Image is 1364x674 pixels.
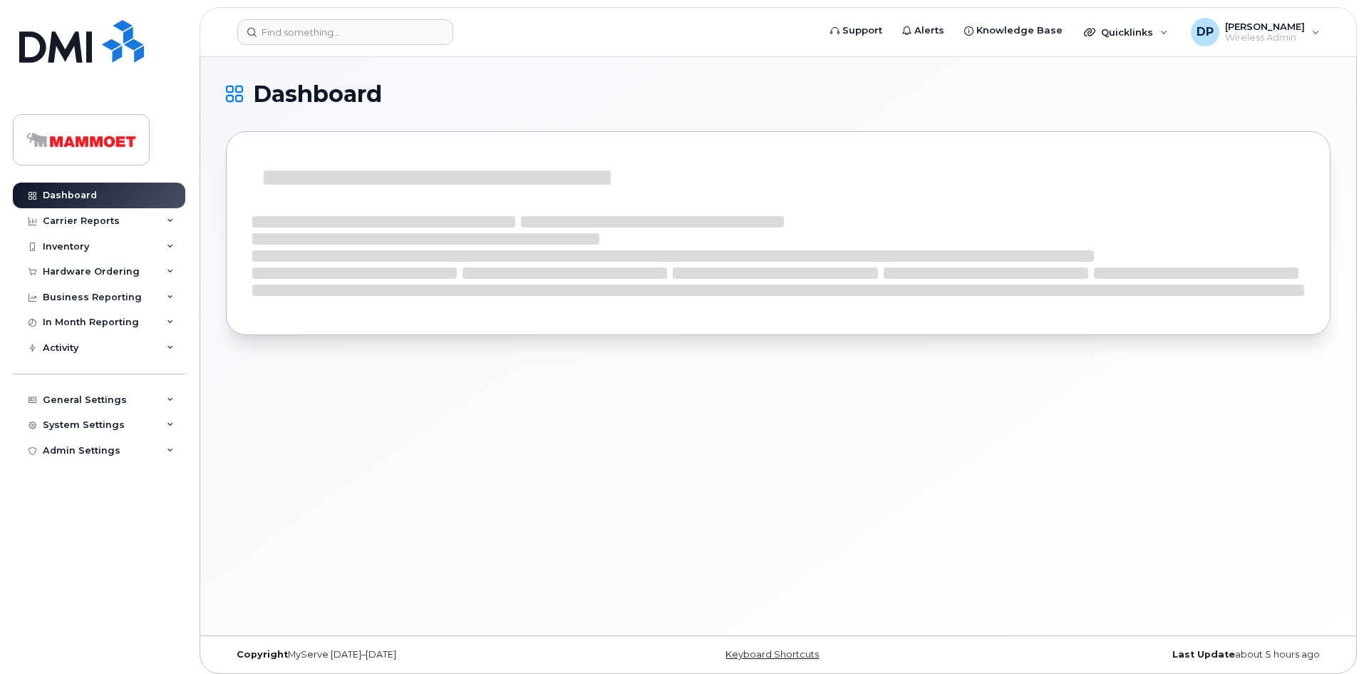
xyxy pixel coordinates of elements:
[253,83,382,105] span: Dashboard
[725,649,819,660] a: Keyboard Shortcuts
[1172,649,1235,660] strong: Last Update
[226,649,594,660] div: MyServe [DATE]–[DATE]
[962,649,1331,660] div: about 5 hours ago
[237,649,288,660] strong: Copyright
